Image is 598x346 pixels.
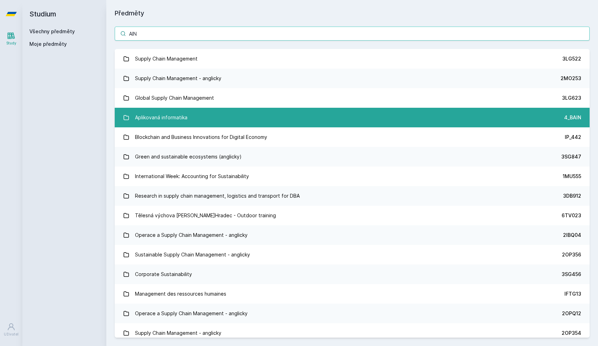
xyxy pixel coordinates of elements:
[115,206,590,225] a: Tělesná výchova [PERSON_NAME]Hradec - Outdoor training 6TV023
[1,319,21,340] a: Uživatel
[562,212,581,219] div: 6TV023
[562,251,581,258] div: 2OP356
[115,69,590,88] a: Supply Chain Management - anglicky 2MO253
[561,75,581,82] div: 2MO253
[563,232,581,239] div: 2IBQ04
[135,71,221,85] div: Supply Chain Management - anglicky
[562,55,581,62] div: 3LG522
[115,108,590,127] a: Aplikovaná informatika 4_BAIN
[135,228,248,242] div: Operace a Supply Chain Management - anglicky
[6,41,16,46] div: Study
[135,306,248,320] div: Operace a Supply Chain Management - anglicky
[135,248,250,262] div: Sustainable Supply Chain Management - anglicky
[563,173,581,180] div: 1MU555
[135,209,276,223] div: Tělesná výchova [PERSON_NAME]Hradec - Outdoor training
[135,52,198,66] div: Supply Chain Management
[564,114,581,121] div: 4_BAIN
[563,192,581,199] div: 3DB912
[29,41,67,48] span: Moje předměty
[564,290,581,297] div: IFTG13
[135,326,221,340] div: Supply Chain Management - anglicky
[115,264,590,284] a: Corporate Sustainability 3SG456
[135,267,192,281] div: Corporate Sustainability
[29,28,75,34] a: Všechny předměty
[562,271,581,278] div: 3SG456
[115,323,590,343] a: Supply Chain Management - anglicky 2OP354
[135,169,249,183] div: International Week: Accounting for Sustainability
[135,150,242,164] div: Green and sustainable ecosystems (anglicky)
[115,127,590,147] a: Blockchain and Business Innovations for Digital Economy IP_442
[115,49,590,69] a: Supply Chain Management 3LG522
[562,94,581,101] div: 3LG623
[4,332,19,337] div: Uživatel
[562,310,581,317] div: 2OPQ12
[135,130,267,144] div: Blockchain and Business Innovations for Digital Economy
[135,111,187,125] div: Aplikovaná informatika
[115,304,590,323] a: Operace a Supply Chain Management - anglicky 2OPQ12
[115,8,590,18] h1: Předměty
[115,284,590,304] a: Management des ressources humaines IFTG13
[565,134,581,141] div: IP_442
[1,28,21,49] a: Study
[115,245,590,264] a: Sustainable Supply Chain Management - anglicky 2OP356
[562,330,581,337] div: 2OP354
[135,91,214,105] div: Global Supply Chain Management
[115,186,590,206] a: Research in supply chain management, logistics and transport for DBA 3DB912
[115,27,590,41] input: Název nebo ident předmětu…
[115,88,590,108] a: Global Supply Chain Management 3LG623
[115,167,590,186] a: International Week: Accounting for Sustainability 1MU555
[115,225,590,245] a: Operace a Supply Chain Management - anglicky 2IBQ04
[135,189,300,203] div: Research in supply chain management, logistics and transport for DBA
[135,287,226,301] div: Management des ressources humaines
[115,147,590,167] a: Green and sustainable ecosystems (anglicky) 3SG847
[561,153,581,160] div: 3SG847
